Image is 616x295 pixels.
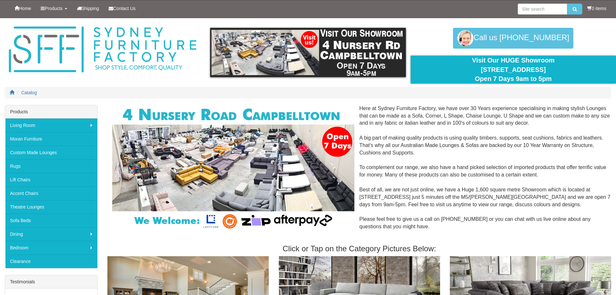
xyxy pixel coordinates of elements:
[5,227,97,241] a: Dining
[210,28,406,77] img: showroom.gif
[5,173,97,187] a: Lift Chairs
[5,159,97,173] a: Rugs
[72,0,104,17] a: Shipping
[5,187,97,200] a: Accent Chairs
[19,6,31,11] span: Home
[107,244,611,253] h3: Click or Tap on the Category Pictures Below:
[5,214,97,227] a: Sofa Beds
[112,105,354,231] img: Corner Modular Lounges
[5,119,97,132] a: Living Room
[5,146,97,159] a: Custom Made Lounges
[104,0,140,17] a: Contact Us
[416,56,611,84] div: Visit Our HUGE Showroom [STREET_ADDRESS] Open 7 Days 9am to 5pm
[5,275,97,289] div: Testimonials
[36,0,72,17] a: Products
[10,0,36,17] a: Home
[5,25,200,75] img: Sydney Furniture Factory
[107,105,611,238] div: Here at Sydney Furniture Factory, we have over 30 Years experience specialising in making stylish...
[587,5,606,12] li: 0 items
[5,132,97,146] a: Moran Furniture
[81,6,99,11] span: Shipping
[5,200,97,214] a: Theatre Lounges
[5,241,97,255] a: Bedroom
[5,105,97,119] div: Products
[5,255,97,268] a: Clearance
[45,6,62,11] span: Products
[113,6,135,11] span: Contact Us
[21,90,37,95] a: Catalog
[518,4,567,15] input: Site search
